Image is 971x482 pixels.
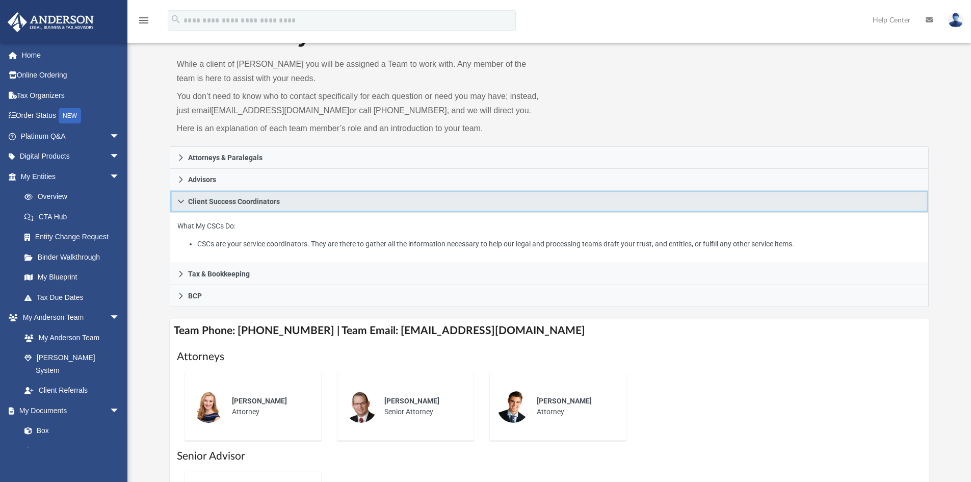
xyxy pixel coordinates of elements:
[188,270,250,277] span: Tax & Bookkeeping
[211,106,349,115] a: [EMAIL_ADDRESS][DOMAIN_NAME]
[197,238,921,250] li: CSCs are your service coordinators. They are there to gather all the information necessary to hel...
[110,146,130,167] span: arrow_drop_down
[5,12,97,32] img: Anderson Advisors Platinum Portal
[177,121,542,136] p: Here is an explanation of each team member’s role and an introduction to your team.
[170,169,929,191] a: Advisors
[177,449,922,464] h1: Senior Advisor
[225,389,314,424] div: Attorney
[14,348,130,380] a: [PERSON_NAME] System
[14,421,125,441] a: Box
[7,85,135,106] a: Tax Organizers
[14,207,135,227] a: CTA Hub
[14,267,130,288] a: My Blueprint
[7,146,135,167] a: Digital Productsarrow_drop_down
[177,349,922,364] h1: Attorneys
[377,389,466,424] div: Senior Attorney
[14,187,135,207] a: Overview
[170,146,929,169] a: Attorneys & Paralegals
[170,191,929,213] a: Client Success Coordinators
[59,108,81,123] div: NEW
[170,213,929,263] div: Client Success Coordinators
[177,89,542,118] p: You don’t need to know who to contact specifically for each question or need you may have; instea...
[177,57,542,86] p: While a client of [PERSON_NAME] you will be assigned a Team to work with. Any member of the team ...
[7,400,130,421] a: My Documentsarrow_drop_down
[188,292,202,299] span: BCP
[7,166,135,187] a: My Entitiesarrow_drop_down
[170,285,929,307] a: BCP
[7,106,135,126] a: Order StatusNEW
[497,390,530,423] img: thumbnail
[170,319,929,342] h4: Team Phone: [PHONE_NUMBER] | Team Email: [EMAIL_ADDRESS][DOMAIN_NAME]
[188,154,263,161] span: Attorneys & Paralegals
[7,45,135,65] a: Home
[14,380,130,401] a: Client Referrals
[188,176,216,183] span: Advisors
[192,390,225,423] img: thumbnail
[14,327,125,348] a: My Anderson Team
[14,287,135,308] a: Tax Due Dates
[7,126,135,146] a: Platinum Q&Aarrow_drop_down
[530,389,619,424] div: Attorney
[110,308,130,328] span: arrow_drop_down
[177,220,922,250] p: What My CSCs Do:
[188,198,280,205] span: Client Success Coordinators
[14,247,135,267] a: Binder Walkthrough
[232,397,287,405] span: [PERSON_NAME]
[14,227,135,247] a: Entity Change Request
[138,14,150,27] i: menu
[14,441,130,461] a: Meeting Minutes
[110,126,130,147] span: arrow_drop_down
[138,19,150,27] a: menu
[110,166,130,187] span: arrow_drop_down
[537,397,592,405] span: [PERSON_NAME]
[170,263,929,285] a: Tax & Bookkeeping
[170,14,181,25] i: search
[345,390,377,423] img: thumbnail
[110,400,130,421] span: arrow_drop_down
[7,65,135,86] a: Online Ordering
[7,308,130,328] a: My Anderson Teamarrow_drop_down
[384,397,439,405] span: [PERSON_NAME]
[948,13,963,28] img: User Pic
